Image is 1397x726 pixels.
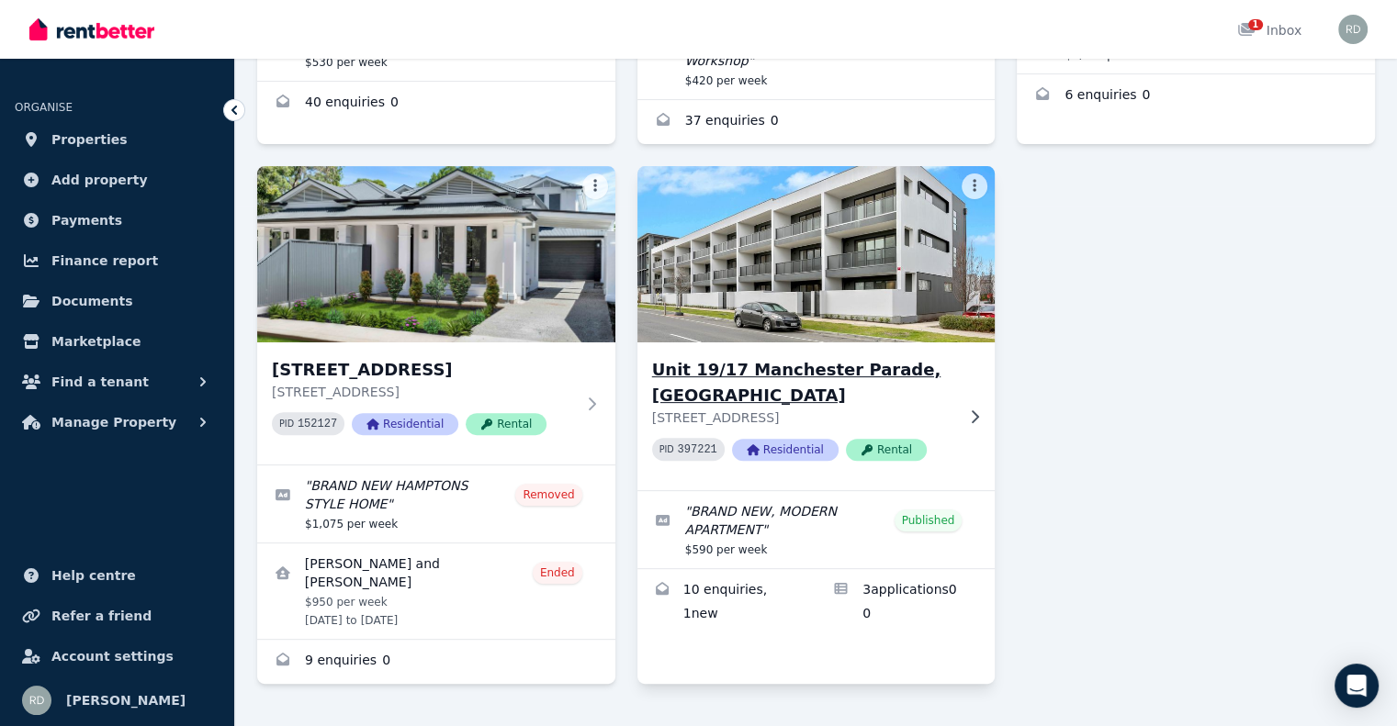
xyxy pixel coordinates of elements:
a: Documents [15,283,220,319]
h3: [STREET_ADDRESS] [272,357,575,383]
button: More options [582,173,608,199]
span: 1 [1248,19,1263,30]
small: PID [659,444,674,454]
code: 152127 [298,418,337,430]
span: Rental [846,439,927,461]
span: [PERSON_NAME] [66,689,186,711]
a: 123B Third Avenue, ROYSTON PARK[STREET_ADDRESS][STREET_ADDRESS]PID 152127ResidentialRental [257,166,615,464]
img: RentBetter [29,16,154,43]
a: Payments [15,202,220,239]
span: Marketplace [51,330,141,352]
p: [STREET_ADDRESS] [272,383,575,401]
span: ORGANISE [15,101,73,114]
a: Enquiries for 123B Third Avenue, ROYSTON PARK [257,640,615,684]
a: View details for Sally and Khaled Knayfati [257,543,615,639]
span: Rental [466,413,546,435]
span: Properties [51,128,128,151]
span: Manage Property [51,411,176,433]
a: Unit 19/17 Manchester Parade, LightsviewUnit 19/17 Manchester Parade, [GEOGRAPHIC_DATA][STREET_AD... [637,166,996,490]
a: Enquiries for 3 Blanche Street, Ridgehaven [257,82,615,126]
a: Add property [15,162,220,198]
button: Find a tenant [15,363,220,400]
span: Documents [51,290,133,312]
span: Find a tenant [51,371,149,393]
img: Robert De Donatis [22,686,51,715]
code: 397221 [678,443,717,456]
img: 123B Third Avenue, ROYSTON PARK [257,166,615,342]
div: Inbox [1237,21,1301,39]
h3: Unit 19/17 Manchester Parade, [GEOGRAPHIC_DATA] [652,357,955,408]
span: Help centre [51,564,136,586]
a: Applications for Unit 19/17 Manchester Parade, Lightsview [816,569,995,637]
button: Manage Property [15,404,220,441]
a: Help centre [15,557,220,594]
a: Marketplace [15,323,220,360]
button: More options [962,173,987,199]
a: Enquiries for Unit 19/17 Manchester Parade, Lightsview [637,569,817,637]
img: Unit 19/17 Manchester Parade, Lightsview [628,162,1004,347]
a: Enquiries for 8 Ross Street, Paralowie [637,100,996,144]
span: Account settings [51,645,174,667]
span: Payments [51,209,122,231]
a: Account settings [15,638,220,675]
span: Refer a friend [51,605,152,627]
a: Properties [15,121,220,158]
a: Refer a friend [15,598,220,634]
a: Finance report [15,242,220,279]
small: PID [279,419,294,429]
span: Residential [352,413,458,435]
a: Edit listing: BRAND NEW HAMPTONS STYLE HOME [257,465,615,542]
span: Add property [51,169,148,191]
a: Edit listing: BRAND NEW, MODERN APARTMENT [637,491,996,568]
a: Enquiries for 123A Third Avenue, Royston Park [1017,74,1375,118]
div: Open Intercom Messenger [1335,664,1379,708]
p: [STREET_ADDRESS] [652,408,955,427]
img: Robert De Donatis [1338,15,1368,44]
span: Residential [732,439,839,461]
span: Finance report [51,250,158,272]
